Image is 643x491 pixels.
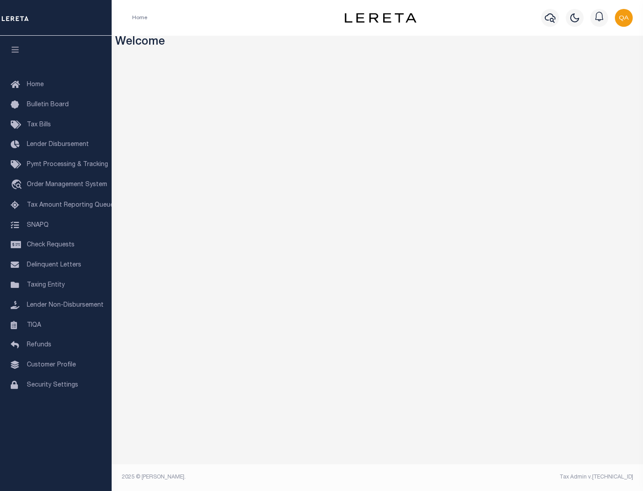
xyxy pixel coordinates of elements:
span: Tax Amount Reporting Queue [27,202,114,208]
i: travel_explore [11,179,25,191]
li: Home [132,14,147,22]
img: svg+xml;base64,PHN2ZyB4bWxucz0iaHR0cDovL3d3dy53My5vcmcvMjAwMC9zdmciIHBvaW50ZXItZXZlbnRzPSJub25lIi... [615,9,633,27]
span: Check Requests [27,242,75,248]
span: Delinquent Letters [27,262,81,268]
span: Lender Non-Disbursement [27,302,104,308]
div: Tax Admin v.[TECHNICAL_ID] [384,473,633,481]
span: Customer Profile [27,362,76,368]
span: Lender Disbursement [27,141,89,148]
span: Taxing Entity [27,282,65,288]
span: Pymt Processing & Tracking [27,162,108,168]
span: Tax Bills [27,122,51,128]
h3: Welcome [115,36,640,50]
img: logo-dark.svg [345,13,416,23]
span: TIQA [27,322,41,328]
span: Bulletin Board [27,102,69,108]
span: Order Management System [27,182,107,188]
span: SNAPQ [27,222,49,228]
span: Refunds [27,342,51,348]
span: Home [27,82,44,88]
span: Security Settings [27,382,78,388]
div: 2025 © [PERSON_NAME]. [115,473,378,481]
